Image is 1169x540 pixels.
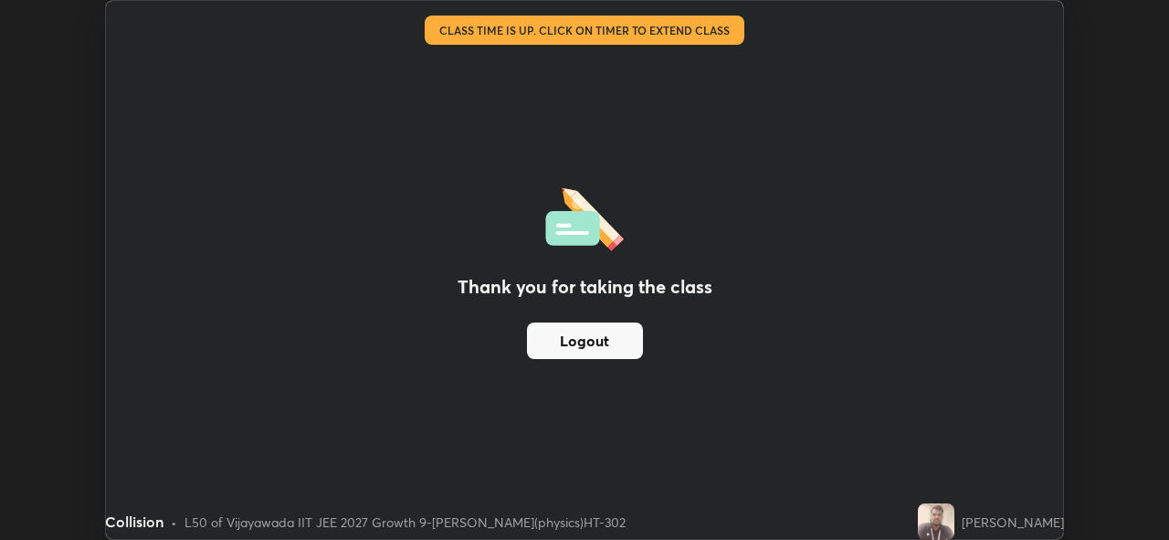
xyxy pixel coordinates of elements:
[105,511,163,533] div: Collision
[545,182,624,251] img: offlineFeedback.1438e8b3.svg
[184,513,626,532] div: L50 of Vijayawada IIT JEE 2027 Growth 9-[PERSON_NAME](physics)HT-302
[171,513,177,532] div: •
[458,273,712,301] h2: Thank you for taking the class
[918,503,954,540] img: f7dda54eb330425e940b2529e69b6b73.jpg
[962,513,1064,532] div: [PERSON_NAME]
[527,323,643,359] button: Logout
